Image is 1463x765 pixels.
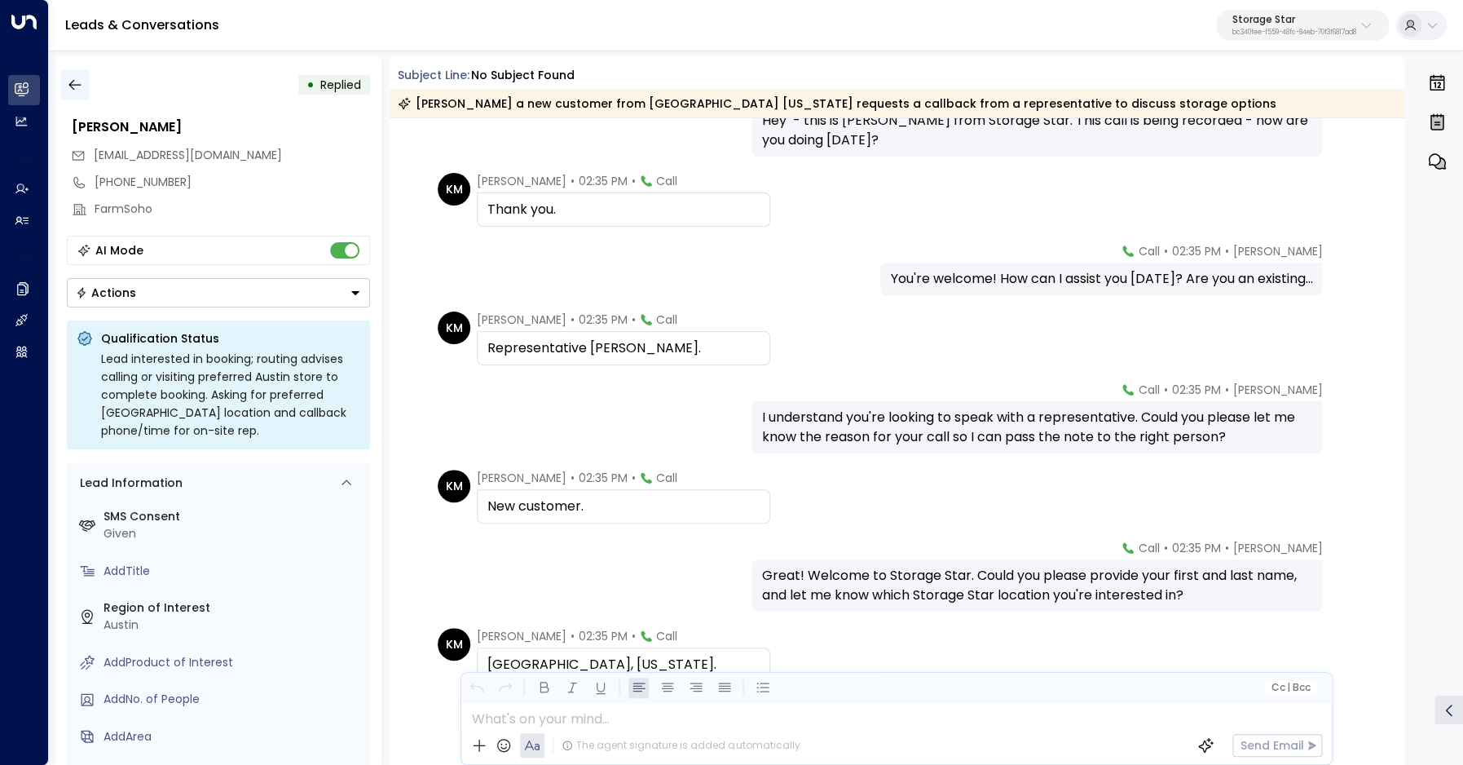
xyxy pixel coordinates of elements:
[487,497,760,516] div: New customer.
[466,678,487,698] button: Undo
[890,269,1312,289] div: You're welcome! How can I assist you [DATE]? Are you an existing...
[656,628,677,644] span: Call
[1163,382,1167,398] span: •
[1171,243,1220,259] span: 02:35 PM
[761,111,1312,150] div: Hey - this is [PERSON_NAME] from Storage Star. This call is being recorded - how are you doing [D...
[579,470,628,486] span: 02:35 PM
[571,628,575,644] span: •
[477,628,566,644] span: [PERSON_NAME]
[1224,243,1228,259] span: •
[761,408,1312,447] div: I understand you're looking to speak with a representative. Could you please let me know the reas...
[632,470,636,486] span: •
[438,628,470,661] div: KM
[101,350,360,440] div: Lead interested in booking; routing advises calling or visiting preferred Austin store to complet...
[1287,682,1290,693] span: |
[95,201,370,218] div: FarmSoho
[579,628,628,644] span: 02:35 PM
[1329,243,1361,276] img: 120_headshot.jpg
[487,338,760,358] div: Representative [PERSON_NAME].
[1138,243,1159,259] span: Call
[1232,29,1356,36] p: bc340fee-f559-48fc-84eb-70f3f6817ad8
[306,70,315,99] div: •
[632,312,636,328] span: •
[632,173,636,189] span: •
[94,147,282,163] span: [EMAIL_ADDRESS][DOMAIN_NAME]
[477,312,566,328] span: [PERSON_NAME]
[1329,382,1361,414] img: 120_headshot.jpg
[104,525,364,542] div: Given
[320,77,361,93] span: Replied
[477,173,566,189] span: [PERSON_NAME]
[1329,698,1361,731] img: 120_headshot.jpg
[562,738,800,753] div: The agent signature is added automatically
[1138,540,1159,556] span: Call
[1138,382,1159,398] span: Call
[579,312,628,328] span: 02:35 PM
[104,508,364,525] label: SMS Consent
[571,470,575,486] span: •
[104,691,364,708] div: AddNo. of People
[656,470,677,486] span: Call
[94,147,282,164] span: Prgolden@aol.com
[76,285,136,300] div: Actions
[1271,682,1311,693] span: Cc Bcc
[1163,243,1167,259] span: •
[1171,540,1220,556] span: 02:35 PM
[1216,10,1389,41] button: Storage Starbc340fee-f559-48fc-84eb-70f3f6817ad8
[571,173,575,189] span: •
[477,470,566,486] span: [PERSON_NAME]
[1265,680,1317,696] button: Cc|Bcc
[95,242,143,259] div: AI Mode
[656,312,677,328] span: Call
[1171,382,1220,398] span: 02:35 PM
[438,173,470,206] div: KM
[487,655,760,674] div: [GEOGRAPHIC_DATA], [US_STATE].
[1224,382,1228,398] span: •
[67,278,370,307] div: Button group with a nested menu
[1232,15,1356,24] p: Storage Star
[104,617,364,634] div: Austin
[74,475,183,492] div: Lead Information
[104,599,364,617] label: Region of Interest
[579,173,628,189] span: 02:35 PM
[65,15,219,34] a: Leads & Conversations
[571,312,575,328] span: •
[438,312,470,344] div: KM
[495,678,515,698] button: Redo
[101,330,360,347] p: Qualification Status
[104,654,364,671] div: AddProduct of Interest
[438,470,470,502] div: KM
[398,95,1276,112] div: [PERSON_NAME] a new customer from [GEOGRAPHIC_DATA] [US_STATE] requests a callback from a represe...
[398,67,469,83] span: Subject Line:
[104,728,364,745] div: AddArea
[1232,382,1322,398] span: [PERSON_NAME]
[761,566,1312,605] div: Great! Welcome to Storage Star. Could you please provide your first and last name, and let me kno...
[1224,540,1228,556] span: •
[471,67,575,84] div: No subject found
[487,200,760,219] div: Thank you.
[1163,540,1167,556] span: •
[1329,540,1361,573] img: 120_headshot.jpg
[72,117,370,137] div: [PERSON_NAME]
[1232,243,1322,259] span: [PERSON_NAME]
[656,173,677,189] span: Call
[67,278,370,307] button: Actions
[104,563,364,580] div: AddTitle
[1232,540,1322,556] span: [PERSON_NAME]
[95,174,370,191] div: [PHONE_NUMBER]
[632,628,636,644] span: •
